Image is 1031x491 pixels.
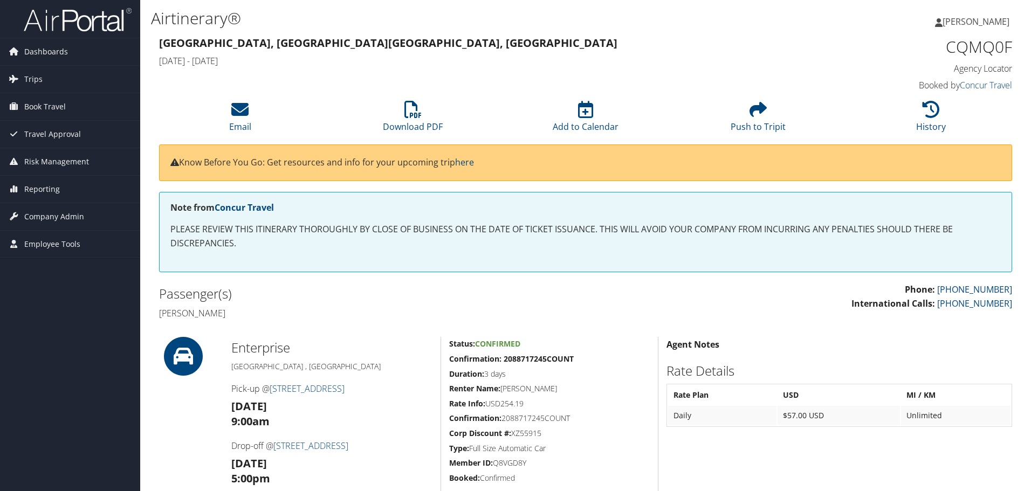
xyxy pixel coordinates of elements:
[449,458,493,468] strong: Member ID:
[24,66,43,93] span: Trips
[937,298,1012,309] a: [PHONE_NUMBER]
[449,413,650,424] h5: 2088717245COUNT
[449,428,650,439] h5: XZ55915
[270,383,345,395] a: [STREET_ADDRESS]
[811,79,1012,91] h4: Booked by
[231,361,432,372] h5: [GEOGRAPHIC_DATA] , [GEOGRAPHIC_DATA]
[449,428,511,438] strong: Corp Discount #:
[273,440,348,452] a: [STREET_ADDRESS]
[449,398,650,409] h5: USD254.19
[449,338,475,349] strong: Status:
[231,338,432,357] h2: Enterprise
[449,383,650,394] h5: [PERSON_NAME]
[778,385,900,405] th: USD
[170,202,274,213] strong: Note from
[159,307,578,319] h4: [PERSON_NAME]
[449,383,500,393] strong: Renter Name:
[449,458,650,468] h5: Q8VGD8Y
[449,369,650,379] h5: 3 days
[151,7,731,30] h1: Airtinerary®
[170,156,1001,170] p: Know Before You Go: Get resources and info for your upcoming trip
[170,223,1001,250] p: PLEASE REVIEW THIS ITINERARY THOROUGHLY BY CLOSE OF BUSINESS ON THE DATE OF TICKET ISSUANCE. THIS...
[935,5,1020,38] a: [PERSON_NAME]
[159,285,578,303] h2: Passenger(s)
[215,202,274,213] a: Concur Travel
[668,406,776,425] td: Daily
[231,471,270,486] strong: 5:00pm
[731,107,786,133] a: Push to Tripit
[666,338,719,350] strong: Agent Notes
[24,203,84,230] span: Company Admin
[851,298,935,309] strong: International Calls:
[811,63,1012,74] h4: Agency Locator
[666,362,1012,380] h2: Rate Details
[901,406,1011,425] td: Unlimited
[24,121,81,148] span: Travel Approval
[937,283,1012,295] a: [PHONE_NUMBER]
[24,93,66,120] span: Book Travel
[668,385,776,405] th: Rate Plan
[24,38,68,65] span: Dashboards
[449,413,501,423] strong: Confirmation:
[901,385,1011,405] th: MI / KM
[811,36,1012,58] h1: CQMQ0F
[231,414,270,428] strong: 9:00am
[24,231,80,258] span: Employee Tools
[475,338,520,349] span: Confirmed
[449,473,480,483] strong: Booked:
[449,369,484,379] strong: Duration:
[383,107,443,133] a: Download PDF
[24,176,60,203] span: Reporting
[229,107,251,133] a: Email
[449,443,650,454] h5: Full Size Automatic Car
[778,406,900,425] td: $57.00 USD
[916,107,946,133] a: History
[960,79,1012,91] a: Concur Travel
[24,7,132,32] img: airportal-logo.png
[24,148,89,175] span: Risk Management
[449,354,574,364] strong: Confirmation: 2088717245COUNT
[449,398,485,409] strong: Rate Info:
[159,55,795,67] h4: [DATE] - [DATE]
[905,283,935,295] strong: Phone:
[231,440,432,452] h4: Drop-off @
[231,399,267,413] strong: [DATE]
[449,473,650,483] h5: Confirmed
[231,383,432,395] h4: Pick-up @
[455,156,474,168] a: here
[159,36,617,50] strong: [GEOGRAPHIC_DATA], [GEOGRAPHIC_DATA] [GEOGRAPHIC_DATA], [GEOGRAPHIC_DATA]
[449,443,469,453] strong: Type:
[553,107,618,133] a: Add to Calendar
[231,456,267,471] strong: [DATE]
[943,16,1009,27] span: [PERSON_NAME]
